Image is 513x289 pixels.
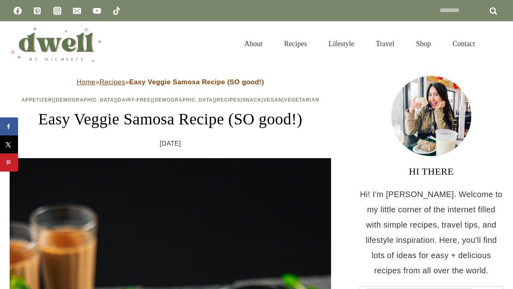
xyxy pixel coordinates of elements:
[405,30,442,58] a: Shop
[99,78,125,86] a: Recipes
[29,3,45,19] a: Pinterest
[89,3,105,19] a: YouTube
[234,30,273,58] a: About
[359,164,503,179] h3: HI THERE
[10,107,331,131] h1: Easy Veggie Samosa Recipe (SO good!)
[10,3,26,19] a: Facebook
[118,97,151,103] a: Dairy-Free
[160,138,181,150] time: [DATE]
[21,97,52,103] a: Appetizer
[10,25,102,62] img: DWELL by michelle
[490,37,503,51] button: View Search Form
[284,97,319,103] a: Vegetarian
[49,3,65,19] a: Instagram
[69,3,85,19] a: Email
[263,97,283,103] a: Vegan
[129,78,264,86] strong: Easy Veggie Samosa Recipe (SO good!)
[365,30,405,58] a: Travel
[318,30,365,58] a: Lifestyle
[217,97,241,103] a: Recipes
[234,30,486,58] nav: Primary Navigation
[77,78,95,86] a: Home
[109,3,125,19] a: TikTok
[153,97,215,103] a: [DEMOGRAPHIC_DATA]
[273,30,318,58] a: Recipes
[359,187,503,278] p: Hi! I'm [PERSON_NAME]. Welcome to my little corner of the internet filled with simple recipes, tr...
[77,78,264,86] span: » »
[54,97,116,103] a: [DEMOGRAPHIC_DATA]
[242,97,262,103] a: Snack
[442,30,486,58] a: Contact
[21,97,319,103] span: | | | | | | |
